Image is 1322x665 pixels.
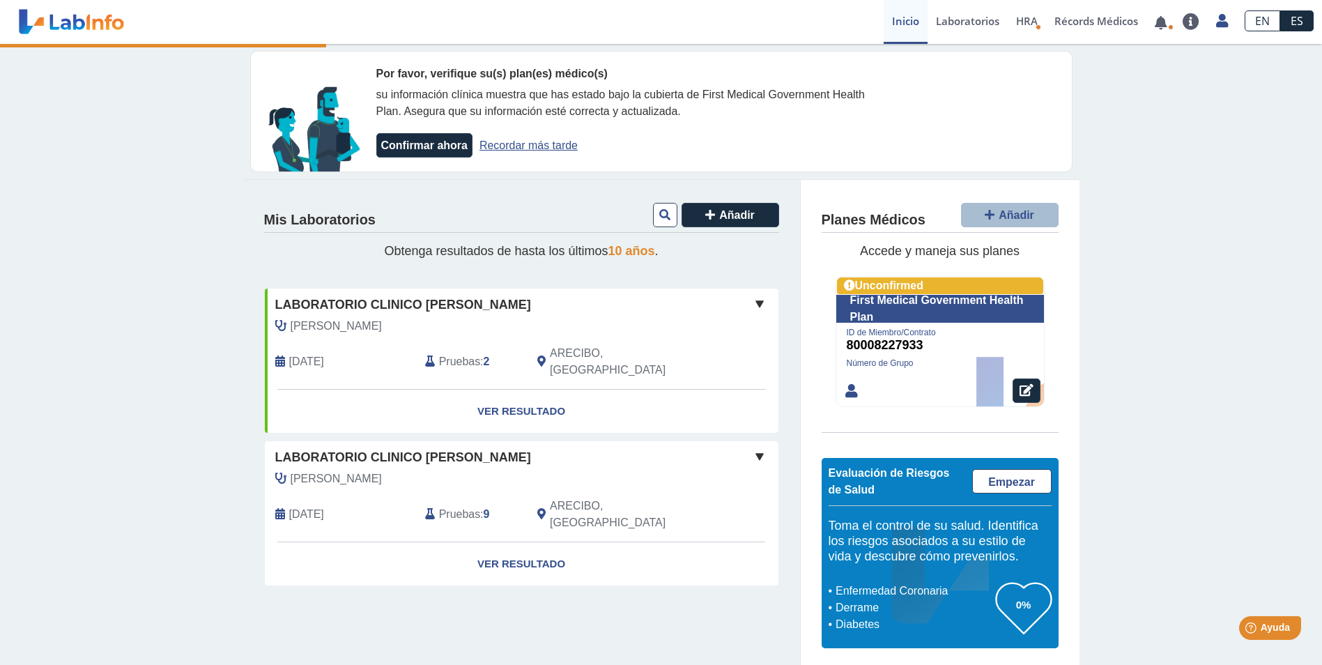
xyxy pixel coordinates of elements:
[719,209,755,221] span: Añadir
[988,476,1035,488] span: Empezar
[376,133,472,158] button: Confirmar ahora
[275,448,531,467] span: Laboratorio Clinico [PERSON_NAME]
[996,596,1052,613] h3: 0%
[291,471,382,487] span: Miranda Guzman, Roberto
[289,353,324,370] span: 2025-08-18
[265,542,778,586] a: Ver Resultado
[1280,10,1314,31] a: ES
[829,519,1052,564] h5: Toma el control de su salud. Identifica los riesgos asociados a su estilo de vida y descubre cómo...
[1198,611,1307,650] iframe: Help widget launcher
[832,599,996,616] li: Derrame
[550,498,704,531] span: ARECIBO, PR
[479,139,578,151] a: Recordar más tarde
[289,506,324,523] span: 2025-05-03
[608,244,655,258] span: 10 años
[682,203,779,227] button: Añadir
[264,212,376,229] h4: Mis Laboratorios
[384,244,658,258] span: Obtenga resultados de hasta los últimos .
[275,296,531,314] span: Laboratorio Clinico [PERSON_NAME]
[972,469,1052,494] a: Empezar
[961,203,1059,227] button: Añadir
[829,467,950,496] span: Evaluación de Riesgos de Salud
[265,390,778,434] a: Ver Resultado
[415,498,527,531] div: :
[484,508,490,520] b: 9
[376,66,871,82] div: Por favor, verifique su(s) plan(es) médico(s)
[860,244,1020,258] span: Accede y maneja sus planes
[999,209,1034,221] span: Añadir
[439,353,480,370] span: Pruebas
[822,212,925,229] h4: Planes Médicos
[439,506,480,523] span: Pruebas
[291,318,382,335] span: Miranda Guzman, Roberto
[1245,10,1280,31] a: EN
[376,89,865,117] span: su información clínica muestra que has estado bajo la cubierta de First Medical Government Health...
[832,616,996,633] li: Diabetes
[1016,14,1038,28] span: HRA
[484,356,490,367] b: 2
[415,345,527,379] div: :
[550,345,704,379] span: ARECIBO, PR
[832,583,996,599] li: Enfermedad Coronaria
